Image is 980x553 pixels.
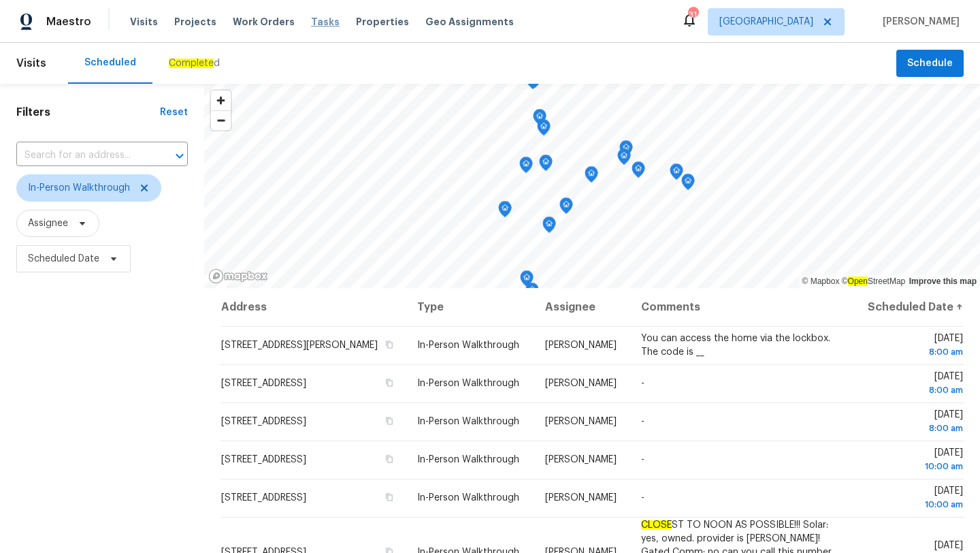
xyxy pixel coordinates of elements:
span: - [641,417,644,426]
th: Scheduled Date ↑ [853,288,964,326]
a: OpenStreetMap [842,276,906,286]
button: Schedule [896,50,964,78]
span: Visits [130,15,158,29]
span: Work Orders [233,15,295,29]
a: Improve this map [909,276,977,286]
span: [PERSON_NAME] [877,15,960,29]
span: [STREET_ADDRESS] [221,455,306,464]
div: Map marker [585,166,598,187]
span: - [641,493,644,503]
a: Mapbox [802,276,840,286]
span: In-Person Walkthrough [28,181,130,195]
div: Map marker [619,140,633,161]
span: In-Person Walkthrough [417,379,519,388]
button: Copy Address [383,415,395,427]
span: Zoom out [211,111,231,130]
span: [GEOGRAPHIC_DATA] [719,15,813,29]
span: [DATE] [864,372,963,397]
div: 31 [688,8,698,22]
ah_el_jm_1744035635894: CLOSE [641,520,672,530]
div: Map marker [520,270,534,291]
th: Comments [630,288,853,326]
div: Map marker [533,109,546,130]
th: Type [406,288,534,326]
span: Schedule [907,55,953,72]
div: Map marker [681,174,695,195]
div: Map marker [559,197,573,219]
a: Mapbox homepage [208,268,268,284]
span: [DATE] [864,448,963,473]
button: Copy Address [383,338,395,351]
span: In-Person Walkthrough [417,455,519,464]
button: Copy Address [383,491,395,503]
div: d [169,57,220,70]
span: [STREET_ADDRESS] [221,379,306,388]
span: - [641,455,644,464]
div: Map marker [632,161,645,183]
button: Copy Address [383,377,395,389]
span: Assignee [28,217,68,230]
span: You can access the home via the lockbox. The code is __ [641,334,830,357]
div: 10:00 am [864,498,963,511]
span: [PERSON_NAME] [545,493,617,503]
span: [STREET_ADDRESS][PERSON_NAME] [221,341,378,350]
div: 8:00 am [864,345,963,359]
span: [PERSON_NAME] [545,455,617,464]
span: [PERSON_NAME] [545,379,617,388]
div: Map marker [617,148,631,170]
div: Map marker [525,283,539,304]
span: Properties [356,15,409,29]
span: Visits [16,48,46,78]
ah_el_jm_1744035306855: Open [848,276,868,286]
div: Map marker [542,217,556,238]
div: Map marker [670,163,683,185]
div: Map marker [539,155,553,176]
span: [STREET_ADDRESS] [221,417,306,426]
span: In-Person Walkthrough [417,341,519,350]
span: [DATE] [864,334,963,359]
ah_el_jm_1744037177693: Complete [169,59,214,68]
div: 8:00 am [864,383,963,397]
span: In-Person Walkthrough [417,493,519,503]
span: Tasks [311,17,340,27]
span: Geo Assignments [425,15,514,29]
span: - [641,379,644,388]
span: In-Person Walkthrough [417,417,519,426]
th: Assignee [534,288,630,326]
button: Zoom in [211,91,231,110]
div: Map marker [519,157,533,178]
span: Scheduled Date [28,252,99,266]
input: Search for an address... [16,145,150,166]
button: Copy Address [383,453,395,465]
th: Address [220,288,406,326]
div: 8:00 am [864,422,963,435]
span: [DATE] [864,410,963,435]
span: Maestro [46,15,91,29]
button: Open [170,146,189,165]
div: Map marker [498,201,512,222]
div: Scheduled [84,56,136,69]
button: Zoom out [211,110,231,130]
span: Projects [174,15,216,29]
span: [PERSON_NAME] [545,417,617,426]
h1: Filters [16,106,160,119]
div: Reset [160,106,188,119]
span: [DATE] [864,486,963,511]
span: [STREET_ADDRESS] [221,493,306,503]
span: [PERSON_NAME] [545,341,617,350]
div: 10:00 am [864,460,963,473]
